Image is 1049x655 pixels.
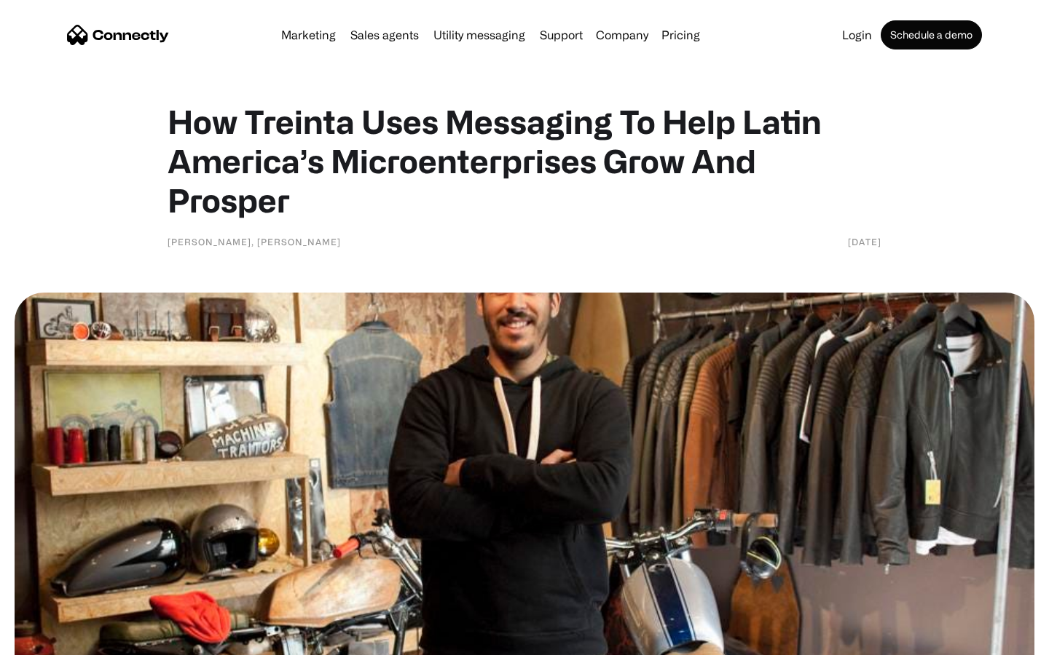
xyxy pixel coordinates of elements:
a: Utility messaging [428,29,531,41]
ul: Language list [29,630,87,650]
div: [DATE] [848,234,881,249]
a: Support [534,29,589,41]
a: Pricing [656,29,706,41]
a: Sales agents [345,29,425,41]
aside: Language selected: English [15,630,87,650]
a: Marketing [275,29,342,41]
a: Login [836,29,878,41]
h1: How Treinta Uses Messaging To Help Latin America’s Microenterprises Grow And Prosper [168,102,881,220]
div: Company [596,25,648,45]
div: [PERSON_NAME], [PERSON_NAME] [168,234,341,249]
a: Schedule a demo [881,20,982,49]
